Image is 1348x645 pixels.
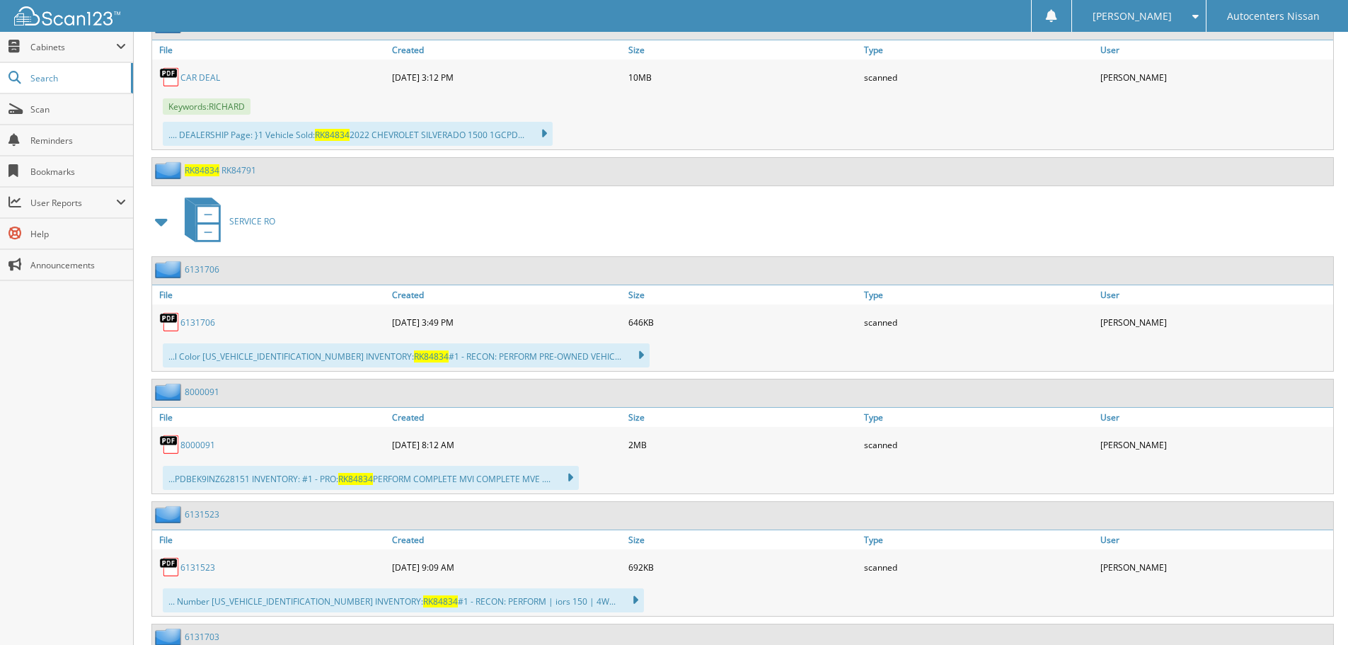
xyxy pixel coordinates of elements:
[180,439,215,451] a: 8000091
[388,408,625,427] a: Created
[155,161,185,179] img: folder2.png
[1093,12,1172,21] span: [PERSON_NAME]
[30,72,124,84] span: Search
[625,285,861,304] a: Size
[30,103,126,115] span: Scan
[159,67,180,88] img: PDF.png
[163,98,250,115] span: Keywords: R I C H A R D
[860,63,1097,91] div: scanned
[625,430,861,459] div: 2MB
[423,595,458,607] span: RK84834
[229,215,275,227] span: S E R V I C E R O
[1097,553,1333,581] div: [PERSON_NAME]
[152,408,388,427] a: File
[152,285,388,304] a: File
[1097,530,1333,549] a: User
[176,193,275,249] a: SERVICE RO
[625,408,861,427] a: Size
[163,343,650,367] div: ...l Color [US_VEHICLE_IDENTIFICATION_NUMBER] INVENTORY: #1 - RECON: PERFORM PRE-OWNED VEHIC...
[155,506,185,523] img: folder2.png
[185,164,256,176] a: RK84834 RK84791
[1097,40,1333,59] a: User
[185,631,219,643] a: 6131703
[155,383,185,401] img: folder2.png
[185,386,219,398] a: 8000091
[180,561,215,573] a: 6131523
[860,40,1097,59] a: Type
[30,228,126,240] span: Help
[30,166,126,178] span: Bookmarks
[388,530,625,549] a: Created
[315,129,350,141] span: RK84834
[388,40,625,59] a: Created
[152,40,388,59] a: File
[163,122,553,146] div: .... DEALERSHIP Page: }1 Vehicle Sold: 2022 CHEVROLET SILVERADO 1500 1GCPD...
[860,285,1097,304] a: Type
[1097,285,1333,304] a: User
[30,259,126,271] span: Announcements
[625,63,861,91] div: 10MB
[1277,577,1348,645] iframe: Chat Widget
[860,308,1097,336] div: scanned
[388,553,625,581] div: [DATE] 9:09 AM
[1097,308,1333,336] div: [PERSON_NAME]
[14,6,120,25] img: scan123-logo-white.svg
[185,508,219,520] a: 6131523
[1097,408,1333,427] a: User
[152,530,388,549] a: File
[338,473,373,485] span: RK84834
[30,41,116,53] span: Cabinets
[30,135,126,147] span: Reminders
[1097,430,1333,459] div: [PERSON_NAME]
[388,308,625,336] div: [DATE] 3:49 PM
[388,63,625,91] div: [DATE] 3:12 PM
[414,350,449,363] span: RK84834
[625,308,861,336] div: 646KB
[180,316,215,329] a: 6131706
[1097,63,1333,91] div: [PERSON_NAME]
[625,530,861,549] a: Size
[155,261,185,278] img: folder2.png
[30,197,116,209] span: User Reports
[625,40,861,59] a: Size
[388,430,625,459] div: [DATE] 8:12 AM
[159,556,180,578] img: PDF.png
[1227,12,1320,21] span: Autocenters Nissan
[860,430,1097,459] div: scanned
[185,263,219,275] a: 6131706
[860,408,1097,427] a: Type
[159,434,180,455] img: PDF.png
[163,588,644,612] div: ... Number [US_VEHICLE_IDENTIFICATION_NUMBER] INVENTORY: #1 - RECON: PERFORM | iors 150 | 4W...
[180,72,220,84] a: CAR DEAL
[860,530,1097,549] a: Type
[159,312,180,333] img: PDF.png
[163,466,579,490] div: ...PDBEK9INZ628151 INVENTORY: #1 - PRO: PERFORM COMPLETE MVI COMPLETE MVE ....
[625,553,861,581] div: 692KB
[388,285,625,304] a: Created
[185,164,219,176] span: R K 8 4 8 3 4
[860,553,1097,581] div: scanned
